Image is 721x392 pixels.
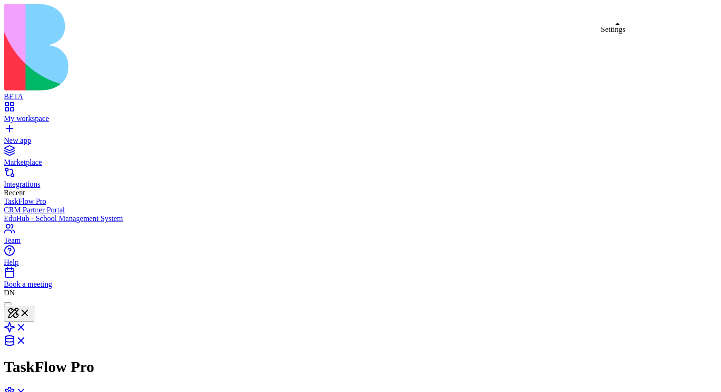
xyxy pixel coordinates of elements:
[4,114,717,123] div: My workspace
[4,136,717,145] div: New app
[94,17,135,32] p: [EMAIL_ADDRESS][DOMAIN_NAME]
[4,106,717,123] a: My workspace
[4,236,717,245] div: Team
[4,4,387,90] img: logo
[4,171,717,189] a: Integrations
[4,206,717,214] a: CRM Partner Portal
[22,12,59,31] p: Team Task Management
[71,10,81,20] span: Manager
[4,258,717,267] div: Help
[8,46,124,63] h1: Team Tasks
[4,189,25,197] span: Recent
[4,84,717,101] a: BETA
[4,289,15,297] span: DN
[4,197,717,206] a: TaskFlow Pro
[8,65,124,77] p: Manage and track all team tasks
[4,214,717,223] a: EduHub - School Management System
[4,271,717,289] a: Book a meeting
[4,158,717,167] div: Marketplace
[4,280,717,289] div: Book a meeting
[4,228,717,245] a: Team
[4,180,717,189] div: Integrations
[601,25,626,34] div: Settings
[4,150,717,167] a: Marketplace
[4,358,717,376] h1: TaskFlow Pro
[4,250,717,267] a: Help
[4,92,717,101] div: BETA
[4,128,717,145] a: New app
